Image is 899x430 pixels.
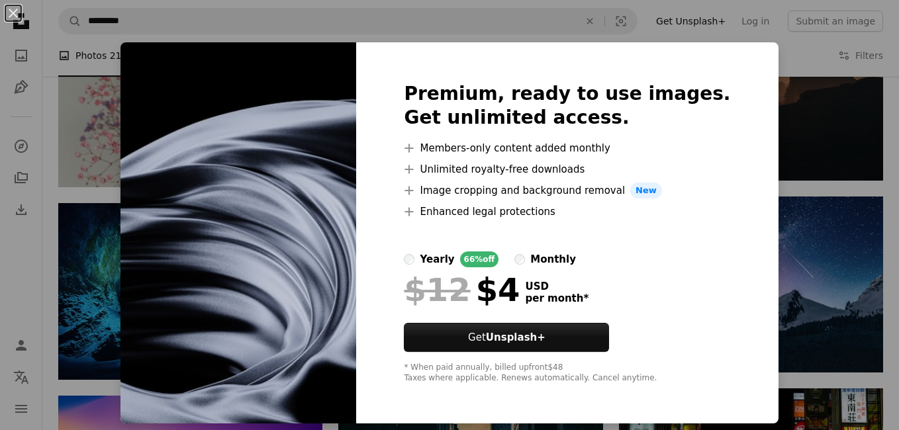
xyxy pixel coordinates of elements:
li: Image cropping and background removal [404,183,730,198]
span: USD [525,280,589,292]
li: Enhanced legal protections [404,204,730,220]
img: premium_photo-1685916643856-393b0119eac6 [120,42,356,423]
span: $12 [404,273,470,307]
input: monthly [514,254,525,265]
li: Members-only content added monthly [404,140,730,156]
h2: Premium, ready to use images. Get unlimited access. [404,82,730,130]
div: yearly [420,251,454,267]
strong: Unsplash+ [486,331,545,343]
div: monthly [530,251,576,267]
div: 66% off [460,251,499,267]
input: yearly66%off [404,254,414,265]
div: $4 [404,273,520,307]
li: Unlimited royalty-free downloads [404,161,730,177]
button: GetUnsplash+ [404,323,609,352]
span: New [630,183,662,198]
span: per month * [525,292,589,304]
div: * When paid annually, billed upfront $48 Taxes where applicable. Renews automatically. Cancel any... [404,363,730,384]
